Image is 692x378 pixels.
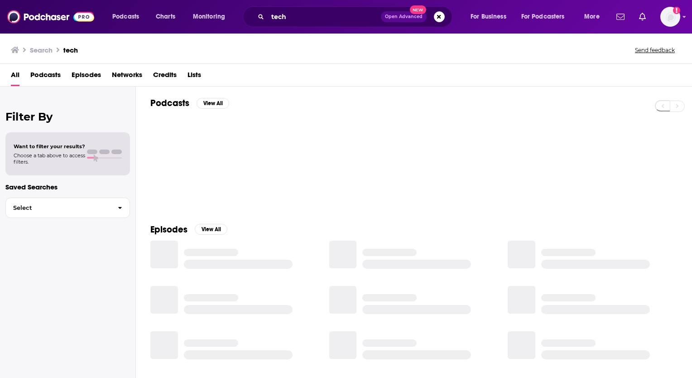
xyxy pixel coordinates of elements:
span: For Business [471,10,506,23]
h2: Filter By [5,110,130,123]
a: Show notifications dropdown [613,9,628,24]
button: View All [195,224,227,235]
h2: Episodes [150,224,187,235]
span: Select [6,205,111,211]
svg: Add a profile image [673,7,680,14]
button: open menu [464,10,518,24]
h3: Search [30,46,53,54]
img: User Profile [660,7,680,27]
div: Search podcasts, credits, & more... [251,6,461,27]
span: Charts [156,10,175,23]
a: All [11,68,19,86]
a: Lists [187,68,201,86]
button: View All [197,98,229,109]
button: Open AdvancedNew [381,11,427,22]
button: Show profile menu [660,7,680,27]
a: Podcasts [30,68,61,86]
h2: Podcasts [150,97,189,109]
span: Choose a tab above to access filters. [14,152,85,165]
a: Episodes [72,68,101,86]
a: Charts [150,10,181,24]
a: Credits [153,68,177,86]
h3: tech [63,46,78,54]
p: Saved Searches [5,183,130,191]
a: Networks [112,68,142,86]
span: For Podcasters [521,10,565,23]
a: EpisodesView All [150,224,227,235]
button: open menu [187,10,237,24]
span: Open Advanced [385,15,423,19]
img: Podchaser - Follow, Share and Rate Podcasts [7,8,94,25]
button: Send feedback [632,46,678,54]
button: Select [5,198,130,218]
input: Search podcasts, credits, & more... [268,10,381,24]
a: Show notifications dropdown [635,9,649,24]
span: Want to filter your results? [14,143,85,150]
span: Monitoring [193,10,225,23]
span: Podcasts [112,10,139,23]
button: open menu [106,10,151,24]
span: New [410,5,426,14]
span: More [584,10,600,23]
span: Logged in as ShoutComms [660,7,680,27]
a: PodcastsView All [150,97,229,109]
button: open menu [515,10,578,24]
button: open menu [578,10,611,24]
